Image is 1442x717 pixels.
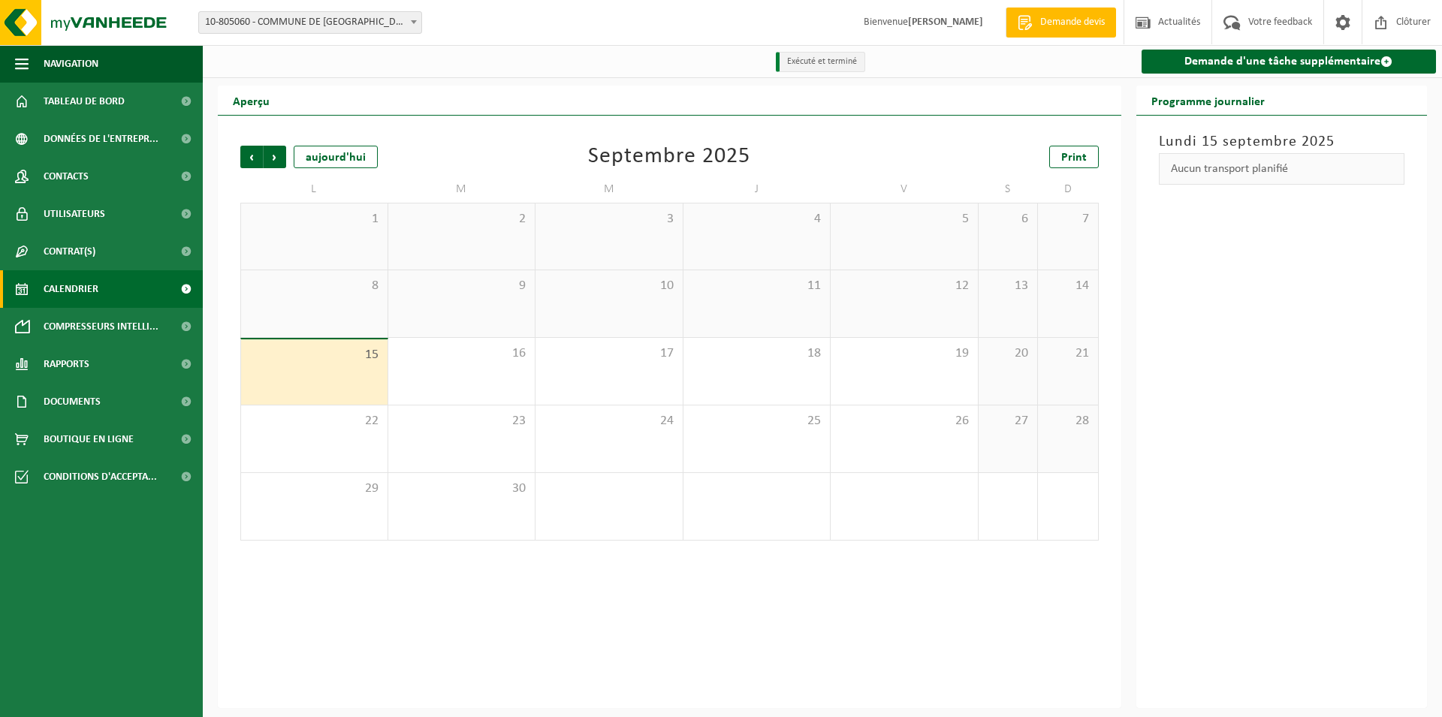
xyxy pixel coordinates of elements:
[396,211,528,227] span: 2
[1142,50,1437,74] a: Demande d'une tâche supplémentaire
[44,195,105,233] span: Utilisateurs
[8,684,251,717] iframe: chat widget
[44,270,98,308] span: Calendrier
[691,345,823,362] span: 18
[249,278,380,294] span: 8
[44,45,98,83] span: Navigation
[691,278,823,294] span: 11
[264,146,286,168] span: Suivant
[388,176,536,203] td: M
[396,278,528,294] span: 9
[683,176,831,203] td: J
[294,146,378,168] div: aujourd'hui
[1159,153,1405,185] div: Aucun transport planifié
[543,345,675,362] span: 17
[1045,211,1090,227] span: 7
[776,52,865,72] li: Exécuté et terminé
[535,176,683,203] td: M
[1049,146,1099,168] a: Print
[249,481,380,497] span: 29
[44,383,101,420] span: Documents
[986,211,1030,227] span: 6
[249,211,380,227] span: 1
[1045,413,1090,429] span: 28
[249,347,380,363] span: 15
[838,211,970,227] span: 5
[1061,152,1087,164] span: Print
[908,17,983,28] strong: [PERSON_NAME]
[198,11,422,34] span: 10-805060 - COMMUNE DE FLOREFFE - FRANIÈRE
[838,345,970,362] span: 19
[691,211,823,227] span: 4
[396,413,528,429] span: 23
[1036,15,1109,30] span: Demande devis
[44,120,158,158] span: Données de l'entrepr...
[831,176,979,203] td: V
[396,481,528,497] span: 30
[691,413,823,429] span: 25
[44,420,134,458] span: Boutique en ligne
[1136,86,1280,115] h2: Programme journalier
[838,278,970,294] span: 12
[1159,131,1405,153] h3: Lundi 15 septembre 2025
[44,158,89,195] span: Contacts
[249,413,380,429] span: 22
[979,176,1039,203] td: S
[218,86,285,115] h2: Aperçu
[543,211,675,227] span: 3
[543,278,675,294] span: 10
[1045,278,1090,294] span: 14
[44,233,95,270] span: Contrat(s)
[44,458,157,496] span: Conditions d'accepta...
[396,345,528,362] span: 16
[588,146,750,168] div: Septembre 2025
[838,413,970,429] span: 26
[44,308,158,345] span: Compresseurs intelli...
[1045,345,1090,362] span: 21
[240,176,388,203] td: L
[1038,176,1098,203] td: D
[986,345,1030,362] span: 20
[240,146,263,168] span: Précédent
[986,413,1030,429] span: 27
[1006,8,1116,38] a: Demande devis
[986,278,1030,294] span: 13
[44,345,89,383] span: Rapports
[199,12,421,33] span: 10-805060 - COMMUNE DE FLOREFFE - FRANIÈRE
[44,83,125,120] span: Tableau de bord
[543,413,675,429] span: 24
